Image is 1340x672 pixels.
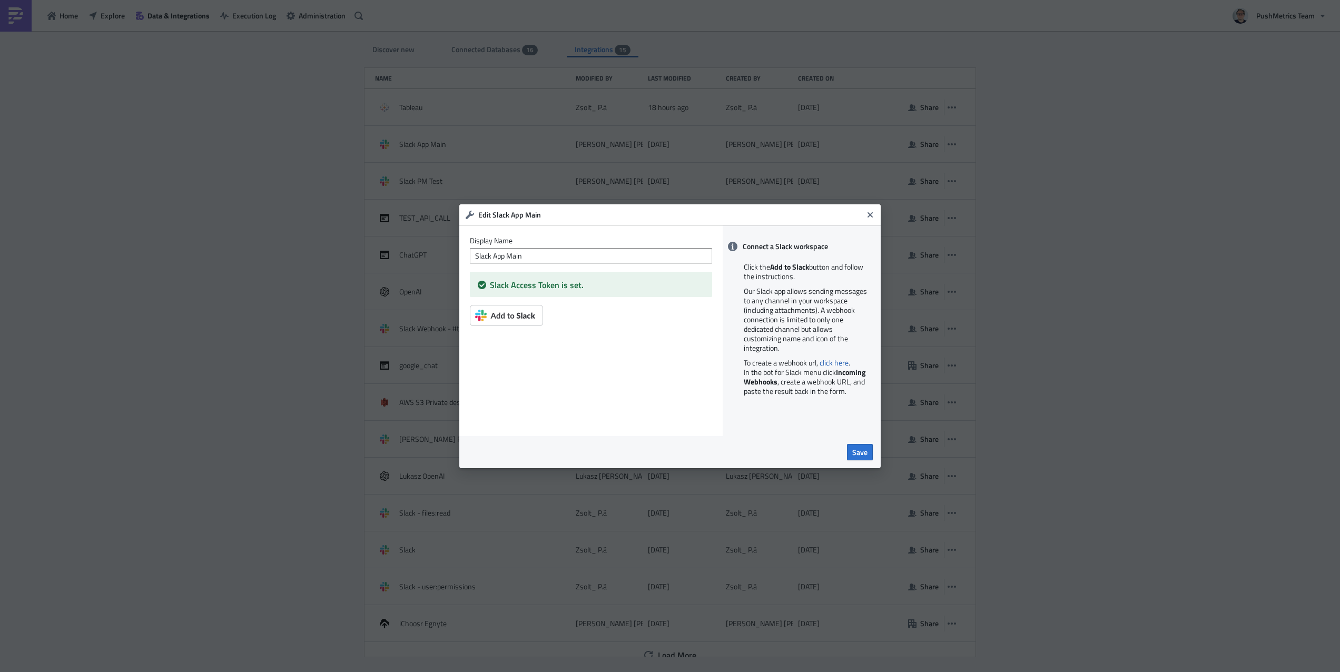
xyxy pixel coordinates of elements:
button: Close [862,207,878,223]
img: Add to Slack [470,305,543,326]
label: Display Name [470,236,712,245]
p: To create a webhook url, . In the bot for Slack menu click , create a webhook URL, and paste the ... [744,358,870,396]
a: click here [820,357,849,368]
input: Give it a name [470,248,712,264]
p: Our Slack app allows sending messages to any channel in your workspace (including attachments). A... [744,286,870,353]
b: Add to Slack [770,261,809,272]
h5: Slack Access Token is set. [490,281,704,289]
b: Incoming Webhooks [744,367,865,387]
h6: Edit Slack App Main [478,210,863,220]
p: Click the button and follow the instructions. [744,262,870,281]
button: Save [847,444,873,460]
div: Connect a Slack workspace [723,236,881,257]
span: Save [852,447,868,458]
